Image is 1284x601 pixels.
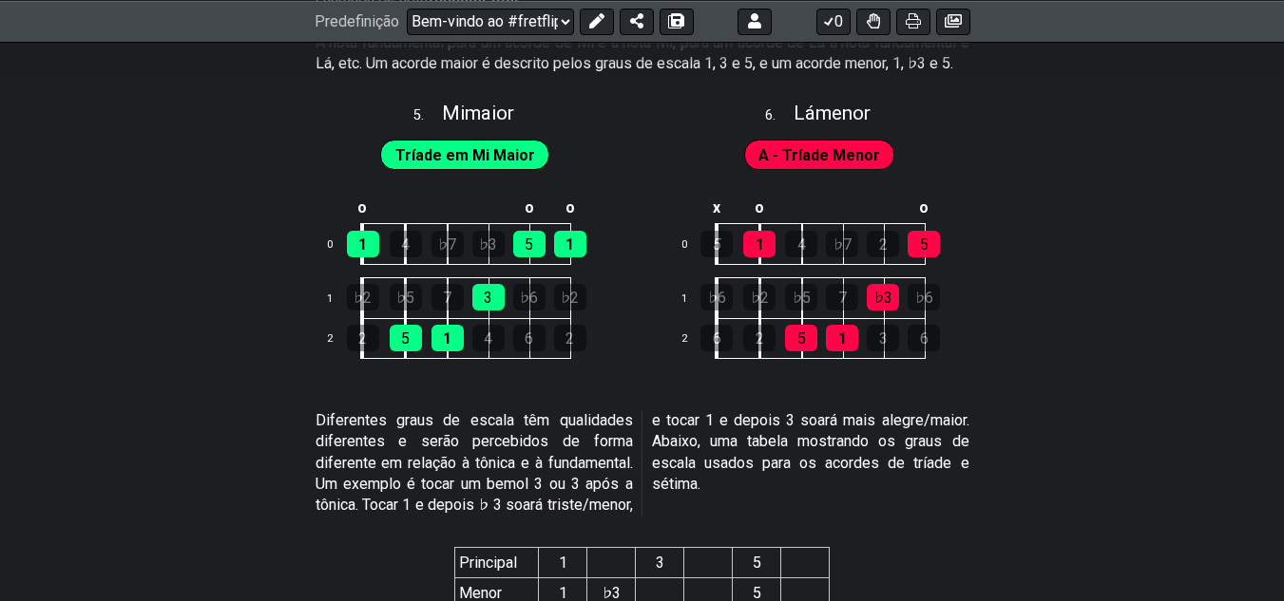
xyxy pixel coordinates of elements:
font: 7 [443,289,451,307]
font: ♭5 [396,289,414,307]
font: ♭7 [834,235,852,254]
font: Diferentes graus de escala têm qualidades diferentes e serão percebidos de forma diferente em rel... [316,411,969,515]
font: 5 [413,107,421,123]
font: 2 [327,332,333,345]
font: ♭3 [874,289,892,307]
font: 5 [920,235,929,254]
font: 1 [681,291,687,304]
font: 1 [443,329,451,347]
font: 4 [797,235,806,254]
button: Editar predefinição [580,8,614,34]
font: 1 [358,235,367,254]
font: 1 [565,235,574,254]
font: ♭6 [708,289,726,307]
button: Imprimir [896,8,930,34]
font: ♭7 [438,235,456,254]
span: Primeiro habilite o modo de edição completa para editar [758,141,880,169]
font: 3 [879,329,888,347]
font: ♭5 [793,289,811,307]
font: ♭6 [915,289,933,307]
font: 1 [756,235,764,254]
font: maior [465,102,514,124]
button: Salvar como (faz uma cópia) [660,8,694,34]
font: o [357,199,367,217]
font: 2 [358,329,367,347]
font: menor [815,102,871,124]
font: 6 [525,329,533,347]
font: x [713,199,720,217]
font: 6 [765,107,773,123]
button: Compartilhar predefinição [620,8,654,34]
font: 5 [753,554,761,572]
font: Principal [459,554,517,572]
button: Criar imagem [936,8,970,34]
font: 5 [401,329,410,347]
font: 1 [838,329,847,347]
font: 6 [920,329,929,347]
font: 0 [834,12,843,30]
font: o [525,199,534,217]
button: Alternar Destreza para todos os trastes [856,8,891,34]
font: 0 [681,238,687,251]
font: . [421,107,424,123]
font: ♭6 [520,289,538,307]
font: 3 [484,289,492,307]
font: 4 [401,235,410,254]
font: Tríade em Mi Maior [395,146,535,164]
font: 2 [565,329,574,347]
font: A - Tríade Menor [758,146,880,164]
font: 6 [713,329,721,347]
button: 0 [816,8,851,34]
font: 5 [525,235,533,254]
font: 0 [327,238,333,251]
button: Sair [738,8,772,34]
select: Predefinição [407,8,574,34]
font: ♭3 [479,235,497,254]
font: 2 [879,235,888,254]
font: Mi [442,102,465,124]
font: Lá [794,102,815,124]
font: . [773,107,776,123]
font: 7 [838,289,847,307]
font: ♭2 [561,289,579,307]
font: Predefinição [315,12,399,30]
font: 3 [656,554,664,572]
font: 4 [484,329,492,347]
font: 5 [797,329,806,347]
font: ♭2 [751,289,769,307]
font: 5 [713,235,721,254]
font: o [755,199,764,217]
font: o [565,199,575,217]
font: 2 [681,332,687,345]
font: o [919,199,929,217]
font: ♭2 [354,289,372,307]
span: Primeiro habilite o modo de edição completa para editar [395,141,535,169]
font: 1 [327,291,333,304]
font: 2 [756,329,764,347]
font: 1 [559,554,567,572]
